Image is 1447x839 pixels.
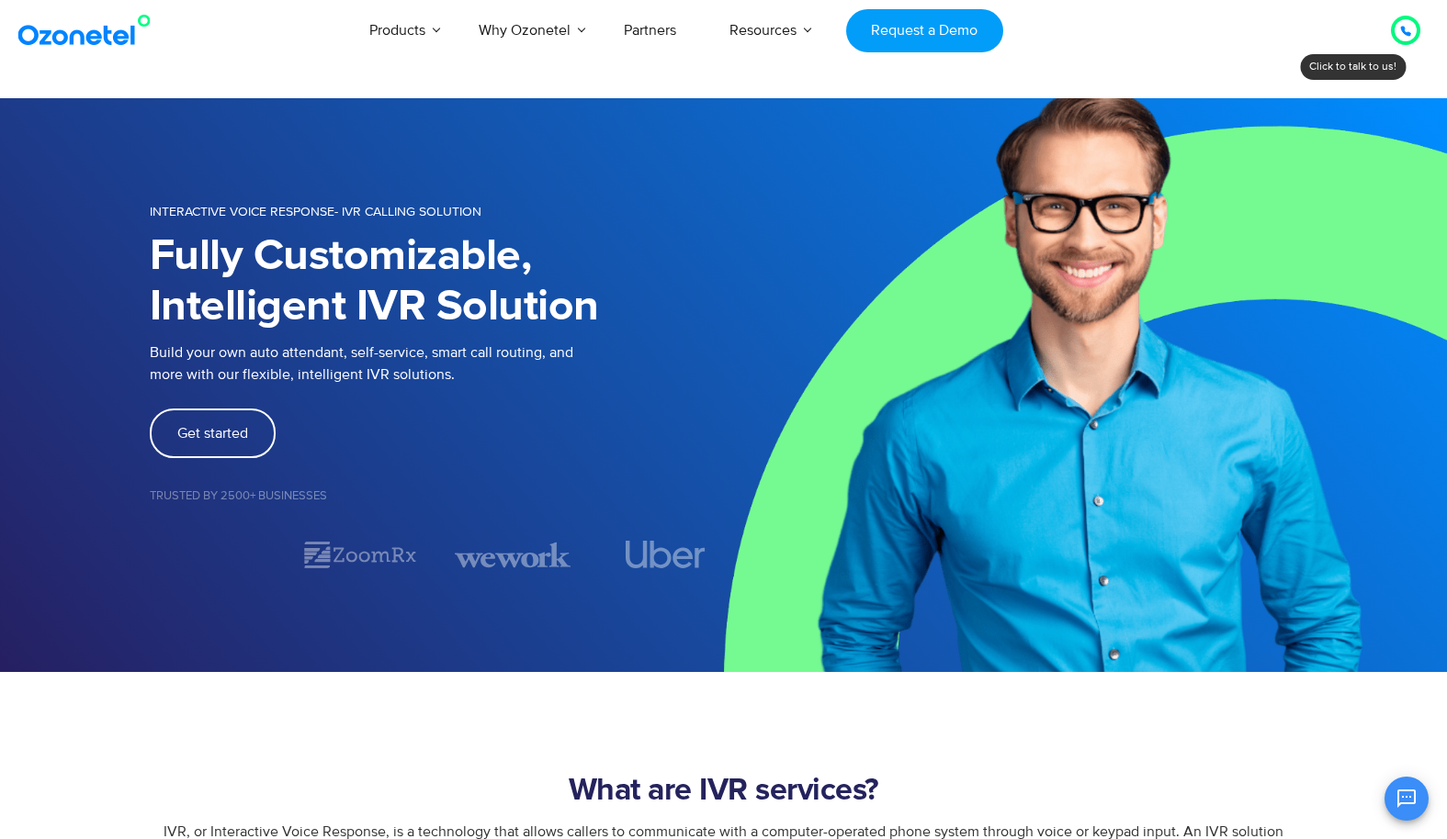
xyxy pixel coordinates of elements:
span: INTERACTIVE VOICE RESPONSE- IVR Calling Solution [150,204,481,219]
h1: Fully Customizable, Intelligent IVR Solution [150,231,724,332]
img: zoomrx [302,539,418,571]
div: 1 / 7 [150,543,266,565]
div: 3 / 7 [455,539,571,571]
img: uber [626,541,706,568]
div: 2 / 7 [302,539,418,571]
span: Get started [177,426,248,441]
p: Build your own auto attendant, self-service, smart call routing, and more with our flexible, inte... [150,341,724,386]
button: Open chat [1385,777,1429,821]
img: wework [455,539,571,571]
div: 4 / 7 [607,541,723,568]
a: Get started [150,408,276,458]
h5: Trusted by 2500+ Businesses [150,490,724,502]
h2: What are IVR services? [150,773,1298,810]
div: Image Carousel [150,539,724,571]
a: Request a Demo [846,9,1003,52]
